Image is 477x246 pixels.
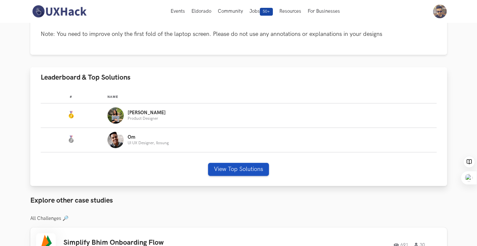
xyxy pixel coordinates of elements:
[30,67,447,88] button: Leaderboard & Top Solutions
[30,88,447,186] div: Leaderboard & Top Solutions
[128,116,166,121] p: Product Designer
[41,73,131,82] span: Leaderboard & Top Solutions
[128,110,166,115] p: [PERSON_NAME]
[128,141,169,145] p: UI UX Designer, Ilosung
[260,8,273,16] span: 50+
[107,95,118,99] span: Name
[30,216,447,222] h3: All Challenges 🔎
[67,135,75,143] img: Silver Medal
[433,5,447,18] img: Your profile pic
[107,132,124,148] img: Profile photo
[128,135,169,140] p: Om
[41,90,437,152] table: Leaderboard
[70,95,72,99] span: #
[30,196,447,205] h3: Explore other case studies
[107,107,124,124] img: Profile photo
[30,5,88,18] img: UXHack-logo.png
[67,111,75,119] img: Gold Medal
[208,163,269,176] button: View Top Solutions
